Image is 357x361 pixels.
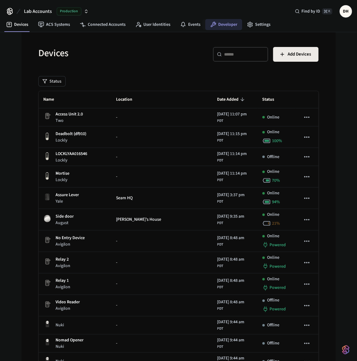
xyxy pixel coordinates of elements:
[217,177,223,183] span: PDT
[116,95,140,104] span: Location
[217,263,223,269] span: PDT
[272,138,282,144] span: 100 %
[290,6,337,17] div: Find by ID⌘ K
[340,5,352,17] button: DH
[44,236,51,244] img: Placeholder Lock Image
[116,173,117,180] span: -
[217,158,223,163] span: PDT
[217,299,244,312] div: America/Los_Angeles
[340,6,351,17] span: DH
[267,233,280,239] p: Online
[217,213,244,226] div: America/Los_Angeles
[217,213,244,220] span: [DATE] 9:35 am
[56,111,83,118] p: Access Unit 2.0
[56,213,74,220] p: Side door
[39,47,175,60] h5: Devices
[116,322,117,329] span: -
[56,306,80,312] p: Avigilon
[56,118,83,124] p: Two
[217,131,247,137] span: [DATE] 11:15 pm
[44,258,51,265] img: Placeholder Lock Image
[56,337,84,344] p: Nomad Opener
[217,235,244,247] div: America/Los_Angeles
[116,216,161,223] span: [PERSON_NAME]'s House
[56,157,87,163] p: Lockly
[217,151,247,157] span: [DATE] 11:14 pm
[217,319,244,326] span: [DATE] 9:44 am
[56,198,79,204] p: Yale
[217,278,244,284] span: [DATE] 8:48 am
[217,111,247,124] div: America/Los_Angeles
[217,299,244,306] span: [DATE] 8:48 am
[270,285,286,291] span: Powered
[44,215,51,222] img: August Smart Lock (AUG-SL03-C02-S03)
[267,190,280,196] p: Online
[56,177,70,183] p: Lockly
[116,195,133,201] span: Seam HQ
[56,241,85,247] p: Avigilon
[262,95,282,104] span: Status
[56,192,79,198] p: Assure Lever
[217,278,244,290] div: America/Los_Angeles
[217,337,244,344] span: [DATE] 9:44 am
[217,326,223,332] span: PDT
[116,114,117,121] span: -
[44,301,51,308] img: Placeholder Lock Image
[217,138,223,143] span: PDT
[217,111,247,118] span: [DATE] 11:07 pm
[39,76,65,86] button: Status
[270,263,286,270] span: Powered
[217,344,223,350] span: PDT
[57,7,81,15] span: Production
[56,256,71,263] p: Relay 2
[272,220,280,227] span: 21 %
[217,242,223,247] span: PDT
[116,340,117,347] span: -
[56,322,64,328] p: Nuki
[44,320,51,328] img: Nuki Smart Lock 3.0 Pro Black, Front
[267,212,280,218] p: Online
[217,235,244,241] span: [DATE] 8:48 am
[44,152,51,161] img: Lockly Vision Lock, Front
[56,220,74,226] p: August
[56,131,87,137] p: Deadbolt (df910)
[44,172,51,181] img: Lockly Vision Lock, Front
[217,256,244,269] div: America/Los_Angeles
[33,19,75,30] a: ACS Systems
[24,8,52,15] span: Lab Accounts
[44,112,51,120] img: Placeholder Lock Image
[175,19,205,30] a: Events
[217,192,245,198] span: [DATE] 3:37 pm
[56,263,71,269] p: Avigilon
[56,137,87,143] p: Lockly
[217,337,244,350] div: America/Los_Angeles
[217,131,247,143] div: America/Los_Angeles
[217,151,247,163] div: America/Los_Angeles
[56,170,70,177] p: Mortise
[44,95,62,104] span: Name
[1,19,33,30] a: Devices
[116,154,117,160] span: -
[270,306,286,312] span: Powered
[56,151,87,157] p: LOCKLYAA016546
[217,170,247,177] span: [DATE] 11:14 pm
[44,132,51,141] img: Lockly Vision Lock, Front
[75,19,130,30] a: Connected Accounts
[270,242,286,248] span: Powered
[267,322,280,329] p: Offline
[217,95,246,104] span: Date Added
[56,278,71,284] p: Relay 1
[267,114,280,121] p: Online
[272,199,280,205] span: 94 %
[130,19,175,30] a: User Identities
[56,235,85,241] p: No Entry Device
[44,339,51,346] img: Nuki Smart Lock 3.0 Pro Black, Front
[217,192,245,204] div: America/Los_Angeles
[217,170,247,183] div: America/Los_Angeles
[288,50,311,58] span: Add Devices
[267,254,280,261] p: Online
[217,199,223,204] span: PDT
[302,8,320,14] span: Find by ID
[217,285,223,290] span: PDT
[116,259,117,266] span: -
